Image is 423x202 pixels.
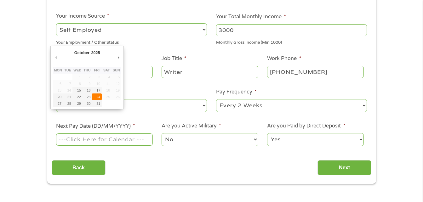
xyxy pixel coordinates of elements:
label: Are you Paid by Direct Deposit [267,123,345,129]
input: (231) 754-4010 [267,66,363,78]
button: Next Month [116,53,121,62]
label: Your Income Source [56,13,109,20]
button: 30 [82,100,92,107]
button: 28 [63,100,72,107]
button: 21 [63,93,72,100]
button: 22 [72,93,82,100]
abbr: Wednesday [73,68,81,72]
button: Previous Month [53,53,59,62]
input: Back [52,160,106,176]
div: 2025 [90,48,101,57]
button: 23 [82,93,92,100]
label: Job Title [162,55,186,62]
abbr: Friday [94,68,100,72]
input: Use the arrow keys to pick a date [56,133,152,145]
abbr: Thursday [83,68,90,72]
abbr: Monday [54,68,62,72]
div: October [73,48,90,57]
div: Monthly Gross Income (Min 1000) [216,37,367,46]
label: Your Total Monthly Income [216,14,286,20]
input: Next [317,160,371,176]
label: Are you Active Military [162,123,221,129]
button: 16 [82,87,92,93]
label: Next Pay Date (DD/MM/YYYY) [56,123,135,130]
label: Pay Frequency [216,89,257,95]
input: Cashier [162,66,258,78]
input: 1800 [216,24,367,36]
button: 15 [72,87,82,93]
button: 17 [92,87,102,93]
abbr: Tuesday [64,68,71,72]
button: 29 [72,100,82,107]
abbr: Sunday [113,68,120,72]
div: Your Employment / Other Status [56,37,207,46]
button: 27 [53,100,63,107]
button: 24 [92,93,102,100]
button: 20 [53,93,63,100]
label: Work Phone [267,55,301,62]
abbr: Saturday [103,68,110,72]
button: 31 [92,100,102,107]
